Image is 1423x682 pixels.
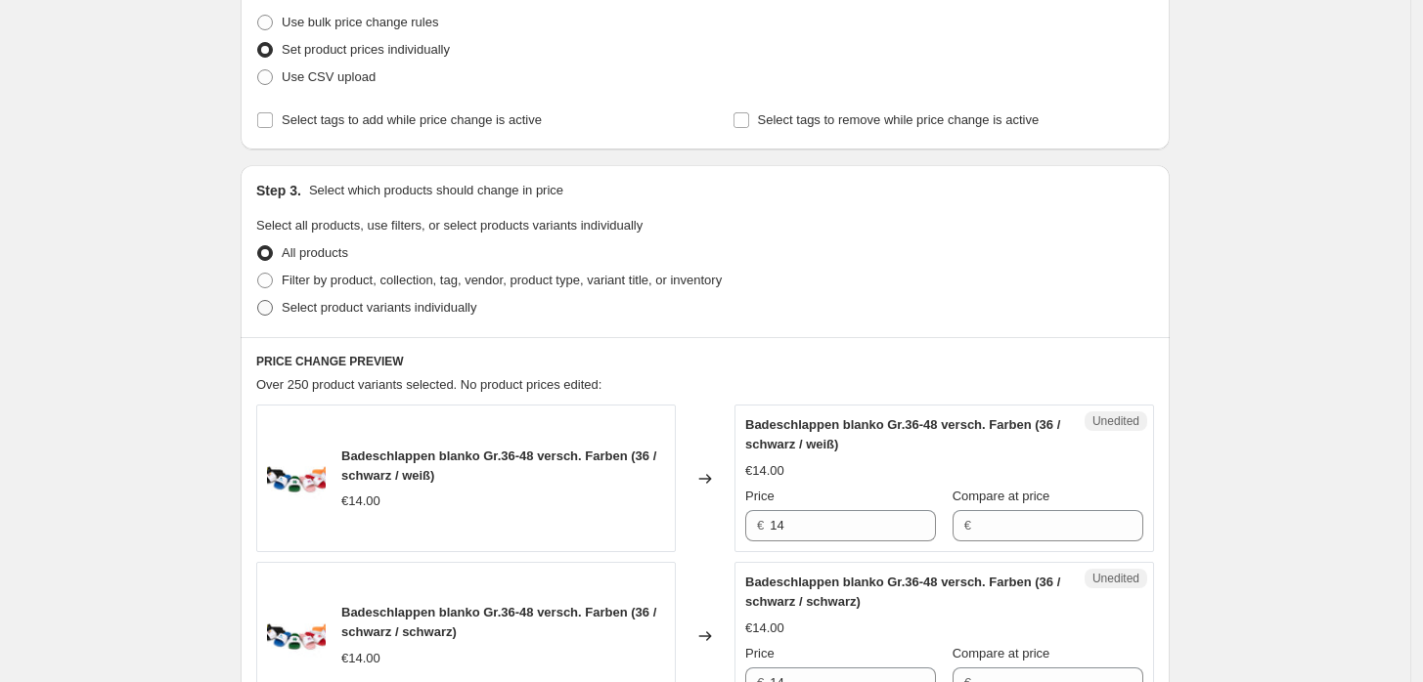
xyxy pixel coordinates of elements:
div: €14.00 [745,618,784,638]
span: Filter by product, collection, tag, vendor, product type, variant title, or inventory [282,273,722,287]
span: Select tags to add while price change is active [282,112,542,127]
p: Select which products should change in price [309,181,563,200]
span: Use bulk price change rules [282,15,438,29]
span: Over 250 product variants selected. No product prices edited: [256,377,601,392]
div: €14.00 [341,491,380,511]
span: Unedited [1092,413,1139,429]
span: Select product variants individually [282,300,476,315]
img: schlappenalleFarben_80x.jpg [267,449,326,508]
span: Unedited [1092,571,1139,586]
span: Price [745,646,775,661]
span: Set product prices individually [282,42,450,57]
div: €14.00 [745,461,784,481]
span: Badeschlappen blanko Gr.36-48 versch. Farben (36 / schwarz / schwarz) [745,575,1060,609]
span: Badeschlappen blanko Gr.36-48 versch. Farben (36 / schwarz / weiß) [745,417,1060,451]
span: Compare at price [953,489,1050,503]
span: All products [282,245,348,260]
span: € [964,518,971,533]
h6: PRICE CHANGE PREVIEW [256,354,1154,369]
span: Select all products, use filters, or select products variants individually [256,218,643,233]
span: Use CSV upload [282,69,376,84]
div: €14.00 [341,649,380,668]
span: Badeschlappen blanko Gr.36-48 versch. Farben (36 / schwarz / weiß) [341,448,656,483]
span: Compare at price [953,646,1050,661]
span: Badeschlappen blanko Gr.36-48 versch. Farben (36 / schwarz / schwarz) [341,605,656,639]
span: € [757,518,764,533]
h2: Step 3. [256,181,301,200]
span: Price [745,489,775,503]
img: schlappenalleFarben_80x.jpg [267,607,326,665]
span: Select tags to remove while price change is active [758,112,1040,127]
